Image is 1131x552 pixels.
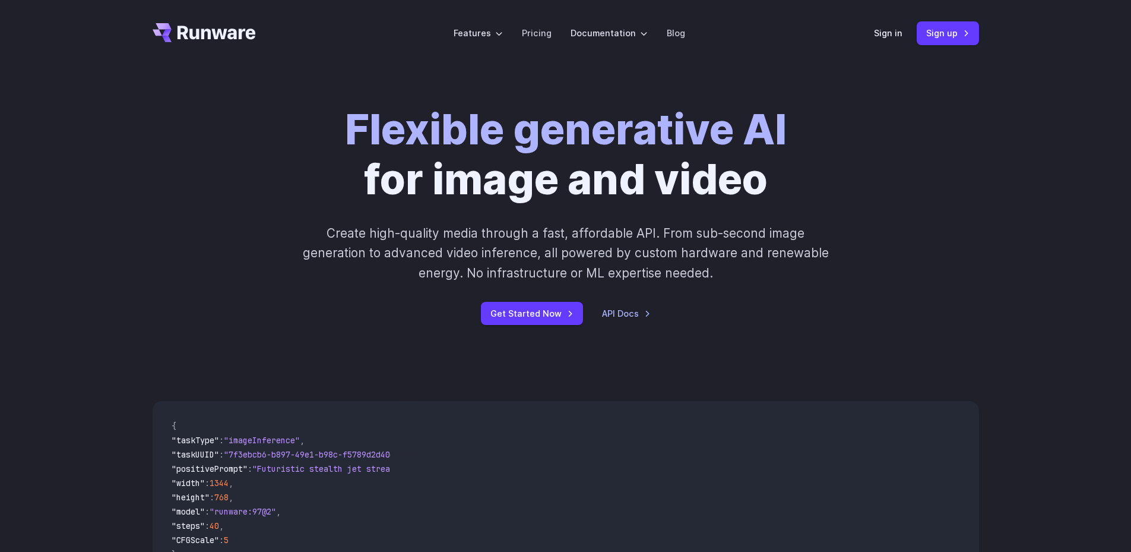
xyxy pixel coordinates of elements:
[172,535,219,545] span: "CFGScale"
[229,478,233,488] span: ,
[172,449,219,460] span: "taskUUID"
[874,26,902,40] a: Sign in
[172,435,219,446] span: "taskType"
[454,26,503,40] label: Features
[172,492,210,503] span: "height"
[210,506,276,517] span: "runware:97@2"
[917,21,979,45] a: Sign up
[301,223,830,283] p: Create high-quality media through a fast, affordable API. From sub-second image generation to adv...
[300,435,305,446] span: ,
[205,521,210,531] span: :
[224,435,300,446] span: "imageInference"
[210,478,229,488] span: 1344
[345,105,787,204] h1: for image and video
[571,26,648,40] label: Documentation
[205,506,210,517] span: :
[219,535,224,545] span: :
[522,26,552,40] a: Pricing
[252,463,685,474] span: "Futuristic stealth jet streaking through a neon-lit cityscape with glowing purple exhaust"
[205,478,210,488] span: :
[172,521,205,531] span: "steps"
[210,492,214,503] span: :
[667,26,685,40] a: Blog
[172,421,176,431] span: {
[248,463,252,474] span: :
[172,478,205,488] span: "width"
[219,521,224,531] span: ,
[481,302,583,325] a: Get Started Now
[172,506,205,517] span: "model"
[214,492,229,503] span: 768
[276,506,281,517] span: ,
[219,449,224,460] span: :
[224,535,229,545] span: 5
[172,463,248,474] span: "positivePrompt"
[345,104,787,154] strong: Flexible generative AI
[224,449,404,460] span: "7f3ebcb6-b897-49e1-b98c-f5789d2d40d7"
[219,435,224,446] span: :
[602,307,651,320] a: API Docs
[229,492,233,503] span: ,
[210,521,219,531] span: 40
[153,23,256,42] a: Go to /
